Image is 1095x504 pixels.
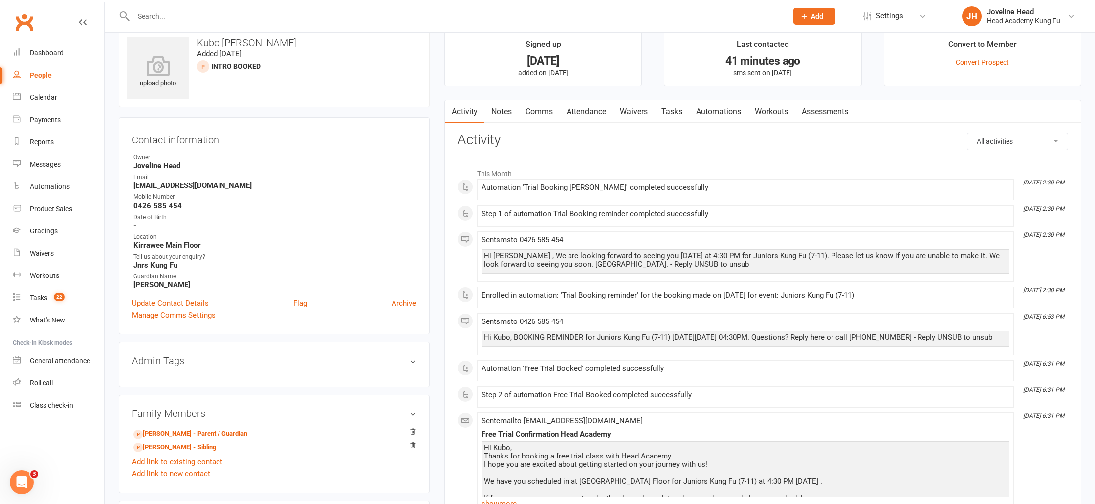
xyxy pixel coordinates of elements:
[482,391,1009,399] div: Step 2 of automation Free Trial Booked completed successfully
[30,379,53,387] div: Roll call
[13,372,104,394] a: Roll call
[132,297,209,309] a: Update Contact Details
[484,460,1007,469] div: I hope you are excited about getting started on your journey with us!
[811,12,823,20] span: Add
[1023,313,1064,320] i: [DATE] 6:53 PM
[13,64,104,87] a: People
[127,56,189,89] div: upload photo
[30,49,64,57] div: Dashboard
[655,100,689,123] a: Tasks
[133,161,416,170] strong: Joveline Head
[13,198,104,220] a: Product Sales
[30,138,54,146] div: Reports
[560,100,613,123] a: Attendance
[673,56,852,66] div: 41 minutes ago
[484,252,1007,269] div: Hi [PERSON_NAME] , We are looking forward to seeing you [DATE] at 4:30 PM for Juniors Kung Fu (7-...
[987,16,1060,25] div: Head Academy Kung Fu
[13,394,104,416] a: Class kiosk mode
[13,242,104,265] a: Waivers
[748,100,795,123] a: Workouts
[484,452,1007,460] div: Thanks for booking a free trial class with Head Academy.
[1023,179,1064,186] i: [DATE] 2:30 PM
[133,252,416,262] div: Tell us about your enquiry?
[962,6,982,26] div: JH
[133,181,416,190] strong: [EMAIL_ADDRESS][DOMAIN_NAME]
[13,309,104,331] a: What's New
[30,160,61,168] div: Messages
[948,38,1017,56] div: Convert to Member
[132,408,416,419] h3: Family Members
[482,210,1009,218] div: Step 1 of automation Trial Booking reminder completed successfully
[133,241,416,250] strong: Kirrawee Main Floor
[133,232,416,242] div: Location
[484,333,1007,342] div: Hi Kubo, BOOKING REMINDER for Juniors Kung Fu (7-11) [DATE][DATE] 04:30PM. Questions? Reply here ...
[13,87,104,109] a: Calendar
[482,317,563,326] span: Sent sms to 0426 585 454
[133,429,247,439] a: [PERSON_NAME] - Parent / Guardian
[13,220,104,242] a: Gradings
[30,470,38,478] span: 3
[1023,205,1064,212] i: [DATE] 2:30 PM
[30,205,72,213] div: Product Sales
[10,470,34,494] iframe: Intercom live chat
[482,183,1009,192] div: Automation 'Trial Booking [PERSON_NAME]' completed successfully
[482,416,643,425] span: Sent email to [EMAIL_ADDRESS][DOMAIN_NAME]
[131,9,781,23] input: Search...
[1023,231,1064,238] i: [DATE] 2:30 PM
[132,309,216,321] a: Manage Comms Settings
[133,201,416,210] strong: 0426 585 454
[30,294,47,302] div: Tasks
[484,100,519,123] a: Notes
[30,183,70,190] div: Automations
[133,192,416,202] div: Mobile Number
[30,357,90,365] div: General attendance
[737,38,789,56] div: Last contacted
[795,100,855,123] a: Assessments
[197,49,242,58] time: Added [DATE]
[30,401,73,409] div: Class check-in
[13,350,104,372] a: General attendance kiosk mode
[457,133,1068,148] h3: Activity
[211,62,261,70] span: Intro booked
[133,173,416,182] div: Email
[13,109,104,131] a: Payments
[1023,287,1064,294] i: [DATE] 2:30 PM
[445,100,484,123] a: Activity
[133,442,216,453] a: [PERSON_NAME] - Sibling
[132,468,210,480] a: Add link to new contact
[13,265,104,287] a: Workouts
[30,227,58,235] div: Gradings
[12,10,37,35] a: Clubworx
[457,163,1068,179] li: This Month
[454,56,632,66] div: [DATE]
[293,297,307,309] a: Flag
[133,213,416,222] div: Date of Birth
[30,71,52,79] div: People
[133,221,416,230] strong: -
[133,261,416,270] strong: Jnrs Kung Fu
[13,42,104,64] a: Dashboard
[793,8,835,25] button: Add
[30,249,54,257] div: Waivers
[392,297,416,309] a: Archive
[1023,360,1064,367] i: [DATE] 6:31 PM
[519,100,560,123] a: Comms
[132,355,416,366] h3: Admin Tags
[30,116,61,124] div: Payments
[133,153,416,162] div: Owner
[30,93,57,101] div: Calendar
[13,176,104,198] a: Automations
[30,272,59,279] div: Workouts
[13,287,104,309] a: Tasks 22
[876,5,903,27] span: Settings
[133,280,416,289] strong: [PERSON_NAME]
[613,100,655,123] a: Waivers
[482,291,1009,300] div: Enrolled in automation: 'Trial Booking reminder' for the booking made on [DATE] for event: Junior...
[526,38,561,56] div: Signed up
[482,430,1009,439] div: Free Trial Confirmation Head Academy
[454,69,632,77] p: added on [DATE]
[987,7,1060,16] div: Joveline Head
[1023,412,1064,419] i: [DATE] 6:31 PM
[30,316,65,324] div: What's New
[484,444,1007,452] div: Hi Kubo,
